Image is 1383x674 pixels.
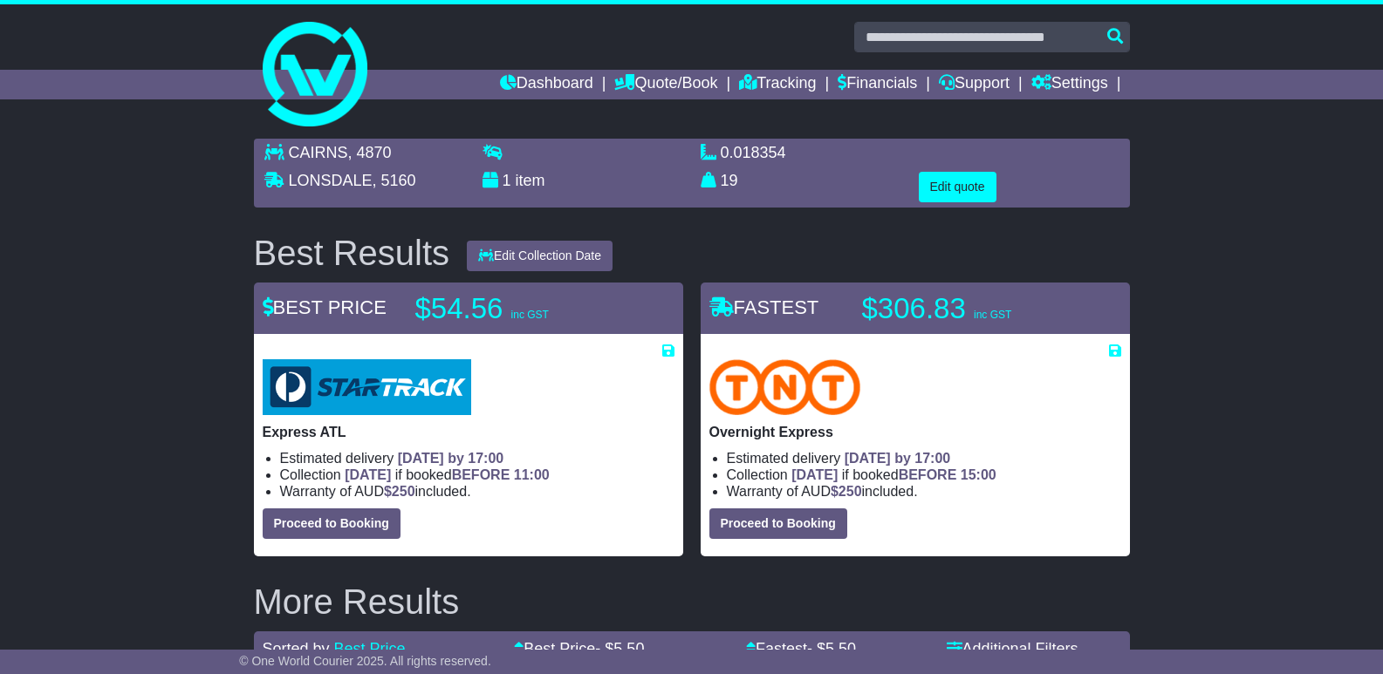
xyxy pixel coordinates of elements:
[939,70,1010,99] a: Support
[791,467,996,482] span: if booked
[289,172,373,189] span: LONSDALE
[862,291,1080,326] p: $306.83
[392,484,415,499] span: 250
[280,483,674,500] li: Warranty of AUD included.
[254,582,1130,621] h2: More Results
[348,144,392,161] span: , 4870
[373,172,416,189] span: , 5160
[289,144,348,161] span: CAIRNS
[511,309,549,321] span: inc GST
[345,467,391,482] span: [DATE]
[613,640,644,657] span: 5.50
[947,640,1078,657] a: Additional Filters
[709,359,861,415] img: TNT Domestic: Overnight Express
[831,484,862,499] span: $
[280,450,674,466] li: Estimated delivery
[709,508,847,539] button: Proceed to Booking
[263,359,471,415] img: StarTrack: Express ATL
[961,467,996,482] span: 15:00
[503,172,511,189] span: 1
[727,450,1121,466] li: Estimated delivery
[839,484,862,499] span: 250
[500,70,593,99] a: Dashboard
[614,70,717,99] a: Quote/Book
[845,451,951,466] span: [DATE] by 17:00
[514,467,550,482] span: 11:00
[467,241,613,271] button: Edit Collection Date
[919,172,996,202] button: Edit quote
[398,451,504,466] span: [DATE] by 17:00
[721,172,738,189] span: 19
[727,466,1121,483] li: Collection
[974,309,1011,321] span: inc GST
[263,424,674,440] p: Express ATL
[516,172,545,189] span: item
[709,424,1121,440] p: Overnight Express
[239,654,491,668] span: © One World Courier 2025. All rights reserved.
[514,640,644,657] a: Best Price- $5.50
[345,467,549,482] span: if booked
[384,484,415,499] span: $
[899,467,957,482] span: BEFORE
[245,234,459,272] div: Best Results
[721,144,786,161] span: 0.018354
[739,70,816,99] a: Tracking
[727,483,1121,500] li: Warranty of AUD included.
[452,467,510,482] span: BEFORE
[263,640,330,657] span: Sorted by
[415,291,633,326] p: $54.56
[334,640,406,657] a: Best Price
[595,640,644,657] span: - $
[280,466,674,483] li: Collection
[1031,70,1108,99] a: Settings
[709,296,819,318] span: FASTEST
[807,640,856,657] span: - $
[263,296,387,318] span: BEST PRICE
[791,467,838,482] span: [DATE]
[263,508,401,539] button: Proceed to Booking
[825,640,856,657] span: 5.50
[838,70,917,99] a: Financials
[746,640,856,657] a: Fastest- $5.50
